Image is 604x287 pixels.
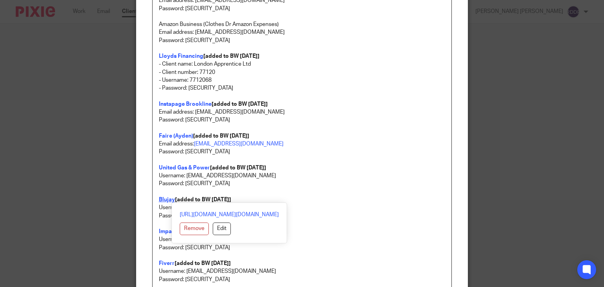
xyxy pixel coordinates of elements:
a: Impact Radius [159,229,196,234]
a: Blujay [159,197,175,202]
p: Email address: [159,140,446,148]
strong: [added to BW [DATE]] [193,133,249,139]
p: Password: [SECURITY_DATA] [159,148,446,156]
button: Remove [180,223,209,235]
strong: [added to BW [DATE]] [175,197,231,202]
p: Password: [SECURITY_DATA] [159,116,446,124]
strong: [added to BW [DATE]] [210,165,266,171]
strong: [added to BW [DATE]] [175,261,231,266]
p: Username: [EMAIL_ADDRESS][DOMAIN_NAME] [159,235,446,243]
p: Password: [SECURITY_DATA] [159,212,446,220]
a: Lloyds Financing [159,53,203,59]
a: Instapage Brookline [159,101,212,107]
p: - Password: [SECURITY_DATA] [159,84,446,92]
a: Fiverr [159,261,175,266]
p: Password: [SECURITY_DATA] [159,276,446,283]
p: Password: [SECURITY_DATA] [159,244,446,252]
a: United Gas & Power [159,165,210,171]
p: - Client number: 77120 [159,68,446,76]
p: - Username: 7712068 [159,76,446,84]
a: [URL][DOMAIN_NAME][DOMAIN_NAME] [180,211,279,219]
a: Faire (Ayden) [159,133,193,139]
p: Email address: [EMAIL_ADDRESS][DOMAIN_NAME] [159,28,446,36]
button: Edit [213,223,231,235]
p: Username: [EMAIL_ADDRESS][DOMAIN_NAME] [159,267,446,275]
p: Password: [SECURITY_DATA] [159,180,446,188]
p: Username: [EMAIL_ADDRESS][DOMAIN_NAME] [159,172,446,180]
p: - Client name: London Apprentice Ltd [159,60,446,68]
p: Email address: [EMAIL_ADDRESS][DOMAIN_NAME] [159,108,446,116]
p: Password: [SECURITY_DATA] [159,5,446,13]
p: Username: [EMAIL_ADDRESS][DOMAIN_NAME] [159,204,446,212]
strong: [added to BW [DATE]] [212,101,268,107]
a: [EMAIL_ADDRESS][DOMAIN_NAME] [194,141,284,147]
strong: [added to BW [DATE]] [203,53,260,59]
p: Password: [SECURITY_DATA] [159,37,446,44]
p: Amazon Business (Clothes Dr Amazon Expenses) [159,20,446,28]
